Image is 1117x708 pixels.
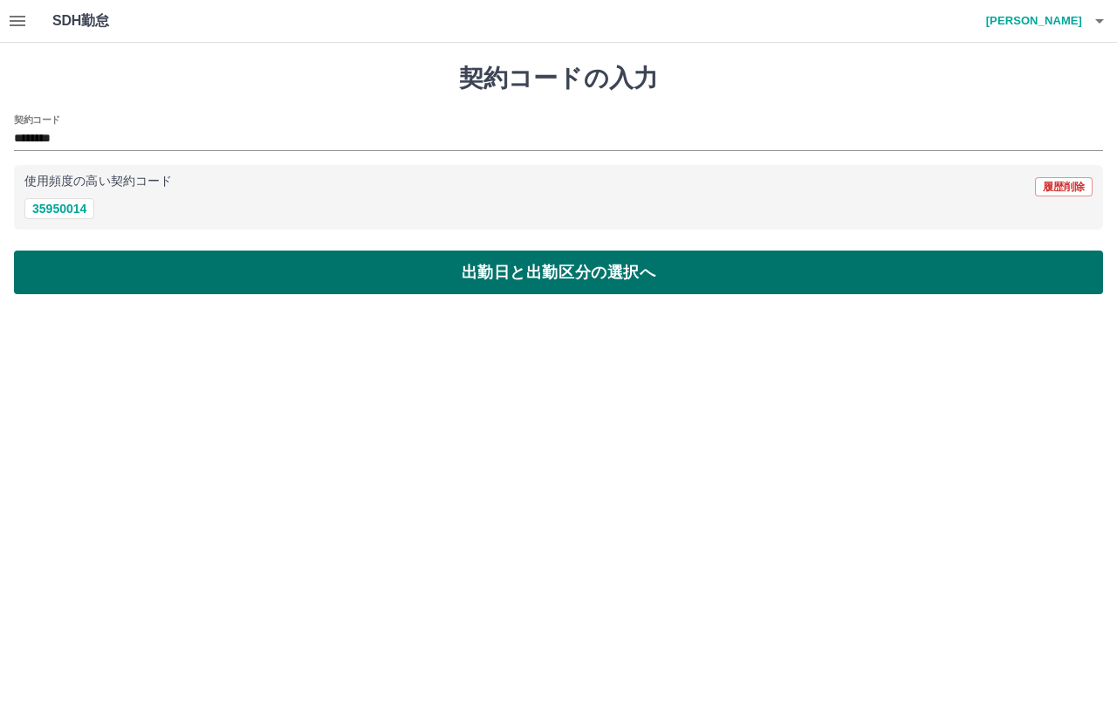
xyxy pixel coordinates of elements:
h2: 契約コード [14,113,60,127]
button: 出勤日と出勤区分の選択へ [14,251,1103,294]
button: 35950014 [24,198,94,219]
button: 履歴削除 [1035,177,1093,196]
h1: 契約コードの入力 [14,64,1103,93]
p: 使用頻度の高い契約コード [24,175,172,188]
